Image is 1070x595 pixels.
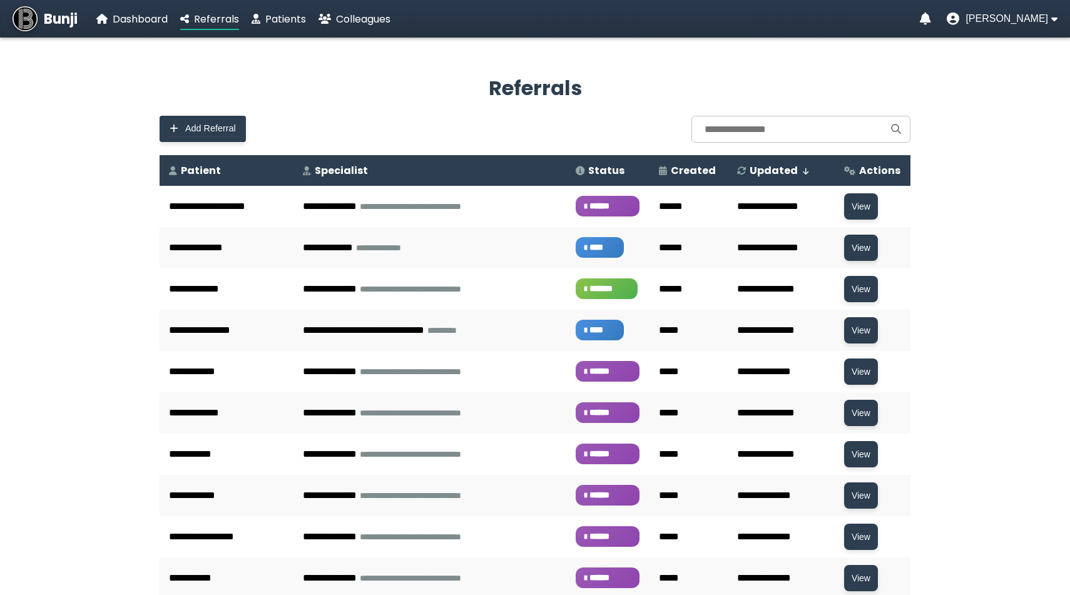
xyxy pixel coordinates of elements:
button: View [844,276,878,302]
a: Notifications [920,13,931,25]
img: Bunji Dental Referral Management [13,6,38,31]
a: Bunji [13,6,78,31]
button: User menu [947,13,1057,25]
span: Add Referral [185,123,236,134]
button: View [844,524,878,550]
span: [PERSON_NAME] [966,13,1048,24]
th: Actions [835,155,910,186]
button: View [844,482,878,509]
span: Patients [265,12,306,26]
button: Add Referral [160,116,246,142]
th: Specialist [293,155,566,186]
button: View [844,400,878,426]
th: Updated [728,155,835,186]
button: View [844,235,878,261]
a: Patients [252,11,306,27]
a: Dashboard [96,11,168,27]
span: Dashboard [113,12,168,26]
button: View [844,441,878,467]
th: Status [566,155,650,186]
span: Referrals [194,12,239,26]
button: View [844,565,878,591]
a: Referrals [180,11,239,27]
a: Colleagues [318,11,390,27]
th: Patient [160,155,293,186]
button: View [844,359,878,385]
button: View [844,317,878,343]
h2: Referrals [160,73,910,103]
span: Colleagues [336,12,390,26]
button: View [844,193,878,220]
th: Created [650,155,728,186]
span: Bunji [44,9,78,29]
